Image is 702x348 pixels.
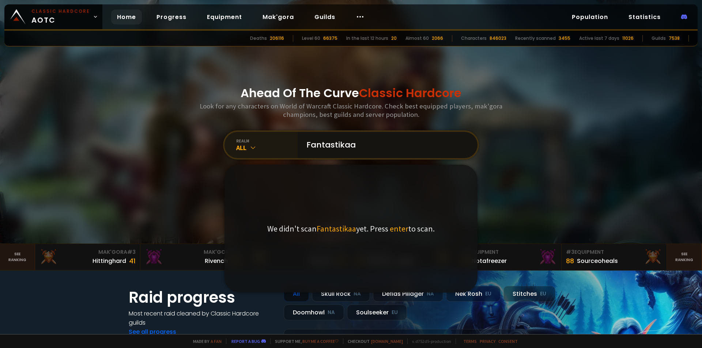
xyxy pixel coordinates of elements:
a: Buy me a coffee [302,339,339,344]
div: realm [236,138,298,144]
small: NA [328,309,335,316]
a: See all progress [129,328,176,336]
h3: Look for any characters on World of Warcraft Classic Hardcore. Check best equipped players, mak'g... [197,102,505,119]
a: Terms [463,339,477,344]
div: Defias Pillager [373,286,443,302]
div: Mak'Gora [39,248,136,256]
div: Recently scanned [515,35,556,42]
div: Hittinghard [93,256,126,265]
div: 11026 [622,35,634,42]
a: Population [566,9,614,24]
span: # 3 [566,248,574,256]
span: Made by [189,339,222,344]
a: Mak'gora [257,9,300,24]
a: Report a bug [231,339,260,344]
div: 7538 [669,35,680,42]
div: In the last 12 hours [346,35,388,42]
small: NA [427,290,434,298]
a: Consent [498,339,518,344]
a: a fan [211,339,222,344]
div: Mak'Gora [145,248,241,256]
div: Notafreezer [472,256,507,265]
div: Equipment [461,248,557,256]
h1: Ahead Of The Curve [241,84,461,102]
div: 20 [391,35,397,42]
a: Mak'Gora#2Rivench100 [140,244,246,270]
div: Almost 60 [405,35,429,42]
span: enter [390,223,408,234]
div: Guilds [652,35,666,42]
a: Guilds [309,9,341,24]
span: Fantastikaa [317,223,356,234]
div: Characters [461,35,487,42]
div: All [236,144,298,152]
a: Privacy [480,339,495,344]
small: NA [354,290,361,298]
div: Doomhowl [284,305,344,320]
div: Stitches [503,286,555,302]
small: Classic Hardcore [31,8,90,15]
div: Active last 7 days [579,35,619,42]
a: Seeranking [667,244,702,270]
span: Support me, [270,339,339,344]
div: Skull Rock [312,286,370,302]
span: # 3 [127,248,136,256]
a: Home [111,9,142,24]
a: [DOMAIN_NAME] [371,339,403,344]
div: All [284,286,309,302]
a: Mak'Gora#3Hittinghard41 [35,244,140,270]
input: Search a character... [302,132,469,158]
small: EU [485,290,491,298]
div: Rivench [205,256,228,265]
span: Classic Hardcore [359,85,461,101]
h4: Most recent raid cleaned by Classic Hardcore guilds [129,309,275,327]
div: Soulseeker [347,305,407,320]
div: 88 [566,256,574,266]
a: #3Equipment88Sourceoheals [562,244,667,270]
div: 66375 [323,35,337,42]
small: EU [392,309,398,316]
div: Nek'Rosh [446,286,501,302]
div: Equipment [566,248,662,256]
span: v. d752d5 - production [407,339,451,344]
div: 2066 [432,35,443,42]
h1: Raid progress [129,286,275,309]
a: Statistics [623,9,667,24]
div: 41 [129,256,136,266]
span: Checkout [343,339,403,344]
a: Progress [151,9,192,24]
a: Classic HardcoreAOTC [4,4,102,29]
div: Deaths [250,35,267,42]
div: 206116 [270,35,284,42]
small: EU [540,290,546,298]
div: Sourceoheals [577,256,618,265]
p: We didn't scan yet. Press to scan. [267,223,435,234]
div: 846023 [490,35,506,42]
div: Level 60 [302,35,320,42]
a: #2Equipment88Notafreezer [456,244,562,270]
div: 3455 [559,35,570,42]
span: AOTC [31,8,90,26]
a: Equipment [201,9,248,24]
